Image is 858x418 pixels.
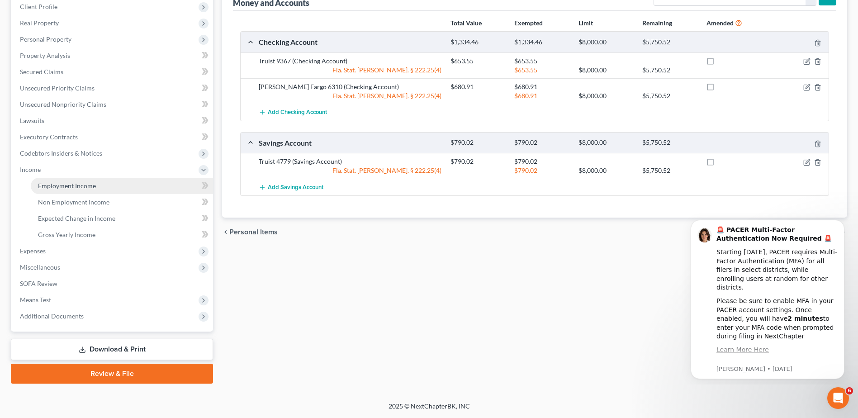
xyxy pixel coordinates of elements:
[510,91,574,100] div: $680.91
[574,38,638,47] div: $8,000.00
[450,19,482,27] strong: Total Value
[20,117,44,124] span: Lawsuits
[446,138,510,147] div: $790.02
[171,402,687,418] div: 2025 © NextChapterBK, INC
[574,166,638,175] div: $8,000.00
[510,66,574,75] div: $653.55
[638,91,702,100] div: $5,750.52
[13,80,213,96] a: Unsecured Priority Claims
[574,138,638,147] div: $8,000.00
[254,57,446,66] div: Truist 9367 (Checking Account)
[510,57,574,66] div: $653.55
[20,247,46,255] span: Expenses
[254,157,446,166] div: Truist 4779 (Savings Account)
[229,228,278,236] span: Personal Items
[38,231,95,238] span: Gross Yearly Income
[574,91,638,100] div: $8,000.00
[31,210,213,227] a: Expected Change in Income
[11,364,213,384] a: Review & File
[31,178,213,194] a: Employment Income
[20,3,57,10] span: Client Profile
[510,138,574,147] div: $790.02
[574,66,638,75] div: $8,000.00
[20,166,41,173] span: Income
[20,263,60,271] span: Miscellaneous
[39,153,161,161] p: Message from Emma, sent 5w ago
[254,66,446,75] div: Fla. Stat. [PERSON_NAME]. § 222.25(4)
[11,339,213,360] a: Download & Print
[38,182,96,190] span: Employment Income
[677,212,858,385] iframe: Intercom notifications message
[510,157,574,166] div: $790.02
[259,179,323,195] button: Add Savings Account
[510,166,574,175] div: $790.02
[638,166,702,175] div: $5,750.52
[20,312,84,320] span: Additional Documents
[222,228,229,236] i: chevron_left
[259,104,327,121] button: Add Checking Account
[446,38,510,47] div: $1,334.46
[20,149,102,157] span: Codebtors Insiders & Notices
[31,194,213,210] a: Non Employment Income
[642,19,672,27] strong: Remaining
[638,138,702,147] div: $5,750.52
[38,214,115,222] span: Expected Change in Income
[706,19,734,27] strong: Amended
[514,19,543,27] strong: Exempted
[20,52,70,59] span: Property Analysis
[268,109,327,116] span: Add Checking Account
[13,275,213,292] a: SOFA Review
[38,198,109,206] span: Non Employment Income
[510,82,574,91] div: $680.91
[20,133,78,141] span: Executory Contracts
[13,47,213,64] a: Property Analysis
[254,138,446,147] div: Savings Account
[578,19,593,27] strong: Limit
[846,387,853,394] span: 6
[638,66,702,75] div: $5,750.52
[268,184,323,191] span: Add Savings Account
[638,38,702,47] div: $5,750.52
[13,129,213,145] a: Executory Contracts
[446,82,510,91] div: $680.91
[254,37,446,47] div: Checking Account
[20,68,63,76] span: Secured Claims
[446,57,510,66] div: $653.55
[39,148,160,182] i: We use the Salesforce Authenticator app for MFA at NextChapter and other users are reporting the ...
[254,91,446,100] div: Fla. Stat. [PERSON_NAME]. § 222.25(4)
[13,113,213,129] a: Lawsuits
[254,166,446,175] div: Fla. Stat. [PERSON_NAME]. § 222.25(4)
[446,157,510,166] div: $790.02
[20,35,71,43] span: Personal Property
[13,64,213,80] a: Secured Claims
[20,296,51,304] span: Means Test
[827,387,849,409] iframe: Intercom live chat
[20,100,106,108] span: Unsecured Nonpriority Claims
[222,228,278,236] button: chevron_left Personal Items
[20,84,95,92] span: Unsecured Priority Claims
[20,280,57,287] span: SOFA Review
[13,96,213,113] a: Unsecured Nonpriority Claims
[510,38,574,47] div: $1,334.46
[31,227,213,243] a: Gross Yearly Income
[20,19,59,27] span: Real Property
[254,82,446,91] div: [PERSON_NAME] Fargo 6310 (Checking Account)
